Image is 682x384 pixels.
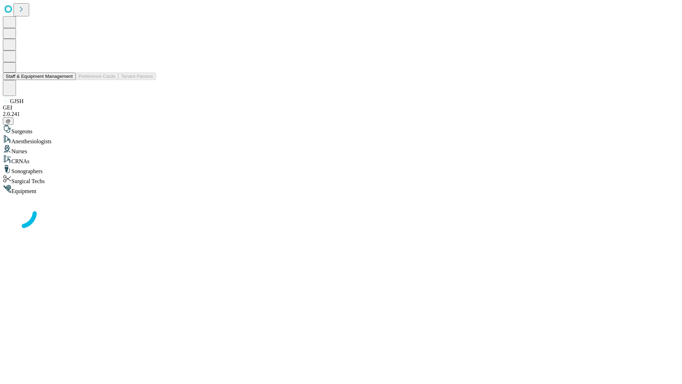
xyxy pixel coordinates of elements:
[3,73,76,80] button: Staff & Equipment Management
[3,165,679,175] div: Sonographers
[6,118,11,124] span: @
[3,185,679,194] div: Equipment
[3,175,679,185] div: Surgical Techs
[3,145,679,155] div: Nurses
[76,73,118,80] button: Preference Cards
[3,117,13,125] button: @
[3,135,679,145] div: Anesthesiologists
[3,125,679,135] div: Surgeons
[3,111,679,117] div: 2.0.241
[3,105,679,111] div: GEI
[10,98,23,104] span: GJSH
[118,73,156,80] button: Tenant Params
[3,155,679,165] div: CRNAs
